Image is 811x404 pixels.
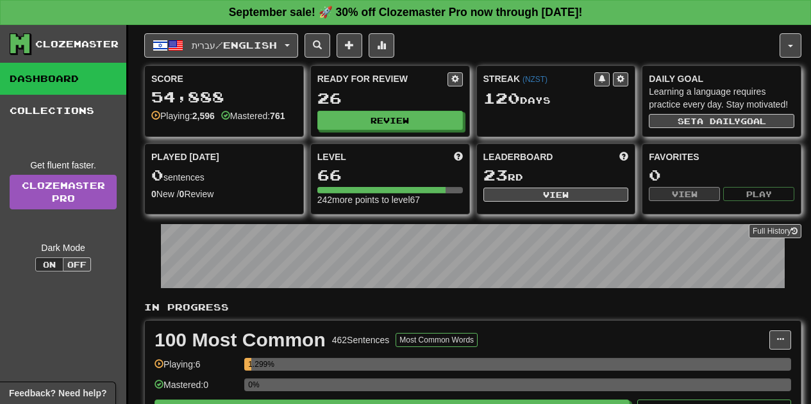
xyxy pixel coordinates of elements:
[483,72,595,85] div: Streak
[317,167,463,183] div: 66
[454,150,463,163] span: Score more points to level up
[483,188,629,202] button: View
[155,358,238,379] div: Playing: 6
[151,189,156,199] strong: 0
[649,72,794,85] div: Daily Goal
[63,257,91,271] button: Off
[649,187,720,201] button: View
[192,40,277,51] span: עברית / English
[317,90,463,106] div: 26
[229,6,583,19] strong: September sale! 🚀 30% off Clozemaster Pro now through [DATE]!
[483,90,629,107] div: Day s
[619,150,628,163] span: This week in points, UTC
[305,33,330,58] button: Search sentences
[35,257,63,271] button: On
[649,167,794,183] div: 0
[483,150,553,163] span: Leaderboard
[155,330,326,350] div: 100 Most Common
[483,166,508,184] span: 23
[35,38,119,51] div: Clozemaster
[151,72,297,85] div: Score
[723,187,794,201] button: Play
[10,175,117,209] a: ClozemasterPro
[270,111,285,121] strong: 761
[151,188,297,200] div: New / Review
[151,109,215,122] div: Playing:
[649,85,794,111] div: Learning a language requires practice every day. Stay motivated!
[151,89,297,105] div: 54,888
[396,333,478,347] button: Most Common Words
[317,72,447,85] div: Ready for Review
[697,117,740,125] span: a daily
[155,378,238,400] div: Mastered: 0
[10,241,117,254] div: Dark Mode
[144,33,298,58] button: עברית/English
[337,33,362,58] button: Add sentence to collection
[649,150,794,163] div: Favorites
[483,89,520,107] span: 120
[317,193,463,206] div: 242 more points to level 67
[151,150,219,163] span: Played [DATE]
[151,166,163,184] span: 0
[192,111,215,121] strong: 2,596
[523,75,548,84] a: (NZST)
[317,111,463,130] button: Review
[144,301,801,314] p: In Progress
[749,224,801,238] button: Full History
[649,114,794,128] button: Seta dailygoal
[9,387,106,400] span: Open feedback widget
[332,334,390,346] div: 462 Sentences
[151,167,297,184] div: sentences
[317,150,346,163] span: Level
[221,109,285,122] div: Mastered:
[483,167,629,184] div: rd
[180,189,185,199] strong: 0
[248,358,251,371] div: 1.299%
[10,159,117,172] div: Get fluent faster.
[369,33,394,58] button: More stats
